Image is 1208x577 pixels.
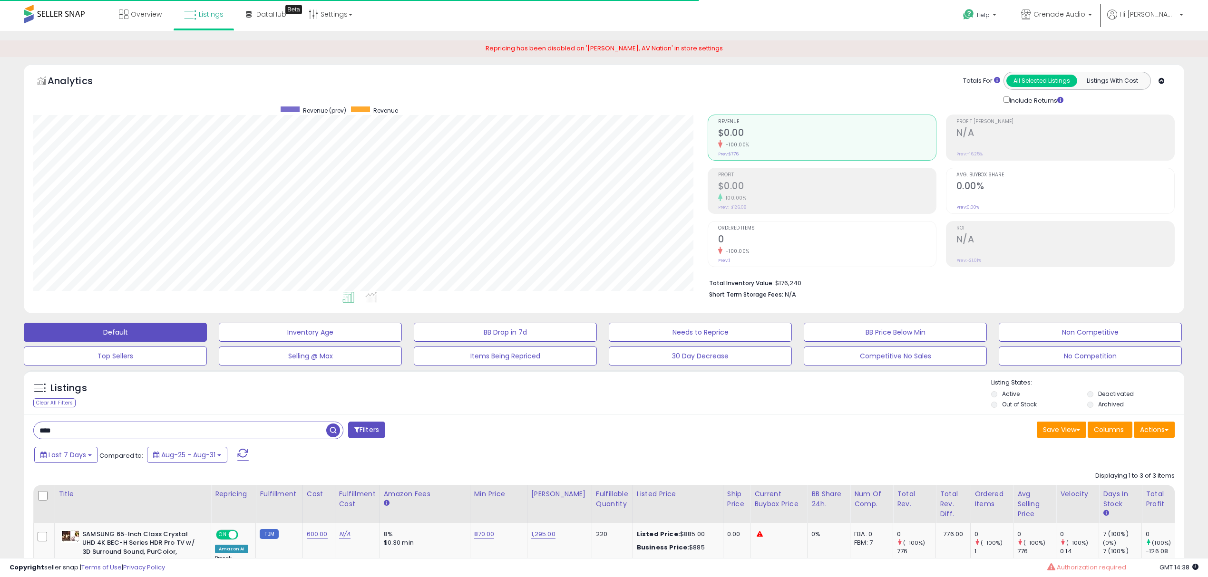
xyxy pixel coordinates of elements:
b: Short Term Storage Fees: [709,290,783,298]
small: Amazon Fees. [384,499,390,508]
div: 220 [596,530,625,539]
div: 0% [811,530,843,539]
div: 8% [384,530,463,539]
button: Listings With Cost [1077,75,1148,87]
div: Current Buybox Price [754,489,803,509]
div: Total Rev. [897,489,932,509]
button: Actions [1134,422,1175,438]
button: Needs to Reprice [609,323,792,342]
small: Prev: 0.00% [956,204,979,210]
button: Filters [348,422,385,438]
div: 0 [1017,530,1056,539]
span: Profit [718,173,936,178]
div: Ordered Items [974,489,1009,509]
span: Revenue (prev) [303,106,346,115]
button: No Competition [999,346,1182,365]
div: Listed Price [637,489,719,499]
small: (-100%) [981,539,1003,547]
div: -776.00 [940,530,963,539]
div: 1 [974,547,1013,556]
div: Days In Stock [1103,489,1138,509]
div: seller snap | | [10,563,165,572]
span: Aug-25 - Aug-31 [161,450,215,460]
small: Prev: -21.01% [956,258,981,263]
div: 0.00 [727,530,743,539]
h2: $0.00 [718,181,936,193]
li: $176,240 [709,277,1168,288]
div: 0 [974,530,1013,539]
button: Selling @ Max [219,346,402,365]
button: 30 Day Decrease [609,346,792,365]
div: FBM: 7 [854,539,886,547]
div: Title [58,489,207,499]
span: Repricing has been disabled on '[PERSON_NAME], AV Nation' in store settings [486,44,723,53]
i: Get Help [963,9,974,20]
div: Min Price [474,489,523,499]
div: BB Share 24h. [811,489,846,509]
label: Deactivated [1098,390,1134,398]
small: Prev: $776 [718,151,739,157]
span: Last 7 Days [49,450,86,460]
small: FBM [260,529,278,539]
span: Ordered Items [718,226,936,231]
a: 1,295.00 [531,529,555,539]
h2: 0.00% [956,181,1174,193]
h2: 0 [718,234,936,247]
span: OFF [237,530,252,539]
small: (-100%) [1023,539,1045,547]
span: ROI [956,226,1174,231]
span: 2025-09-8 14:38 GMT [1159,563,1198,572]
div: 7 (100%) [1103,547,1141,556]
div: Avg Selling Price [1017,489,1052,519]
div: Cost [307,489,331,499]
span: Hi [PERSON_NAME] [1120,10,1177,19]
span: Avg. Buybox Share [956,173,1174,178]
img: 419xDgWbjtL._SL40_.jpg [61,530,80,543]
span: Overview [131,10,162,19]
div: FBA: 0 [854,530,886,539]
button: BB Price Below Min [804,323,987,342]
button: Default [24,323,207,342]
div: Total Profit [1146,489,1180,509]
span: DataHub [256,10,286,19]
small: (-100%) [903,539,925,547]
strong: Copyright [10,563,44,572]
span: Listings [199,10,224,19]
span: Profit [PERSON_NAME] [956,119,1174,125]
button: BB Drop in 7d [414,323,597,342]
a: Help [955,1,1006,31]
div: 7 (100%) [1103,530,1141,539]
h5: Analytics [48,74,111,90]
h2: $0.00 [718,127,936,140]
button: Non Competitive [999,323,1182,342]
small: Days In Stock. [1103,509,1109,518]
span: N/A [785,290,796,299]
div: Fulfillable Quantity [596,489,629,509]
div: Amazon AI [215,545,248,553]
div: Clear All Filters [33,398,76,407]
small: Prev: -16.25% [956,151,983,157]
h2: N/A [956,127,1174,140]
div: 776 [1017,547,1056,556]
div: -126.08 [1146,547,1184,556]
span: ON [217,530,229,539]
div: Amazon Fees [384,489,466,499]
label: Out of Stock [1002,400,1037,408]
small: -100.00% [722,141,750,148]
div: 0 [1060,530,1099,539]
a: Hi [PERSON_NAME] [1107,10,1183,31]
small: -100.00% [722,248,750,255]
span: Compared to: [99,451,143,460]
small: Prev: -$126.08 [718,204,746,210]
button: All Selected Listings [1006,75,1077,87]
div: Fulfillment [260,489,298,499]
span: Columns [1094,425,1124,434]
div: Totals For [963,77,1000,86]
a: Privacy Policy [123,563,165,572]
div: $0.30 min [384,539,463,547]
span: Grenade Audio [1033,10,1085,19]
div: Total Rev. Diff. [940,489,966,519]
button: Items Being Repriced [414,346,597,365]
button: Inventory Age [219,323,402,342]
small: (100%) [1152,539,1171,547]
